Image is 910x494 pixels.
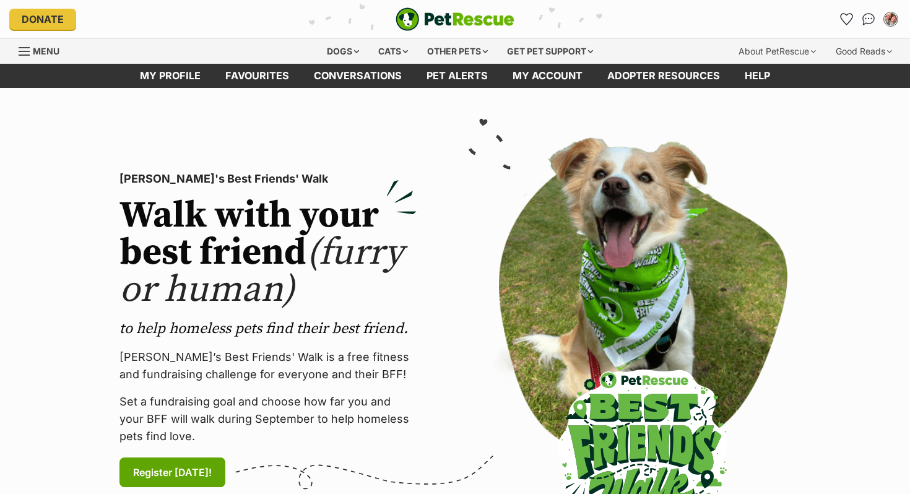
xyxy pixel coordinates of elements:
[119,170,417,188] p: [PERSON_NAME]'s Best Friends' Walk
[836,9,901,29] ul: Account quick links
[730,39,825,64] div: About PetRescue
[119,457,225,487] a: Register [DATE]!
[859,9,878,29] a: Conversations
[119,230,404,313] span: (furry or human)
[33,46,59,56] span: Menu
[213,64,301,88] a: Favourites
[414,64,500,88] a: Pet alerts
[318,39,368,64] div: Dogs
[885,13,897,25] img: Remi Lynch profile pic
[418,39,496,64] div: Other pets
[836,9,856,29] a: Favourites
[119,197,417,309] h2: Walk with your best friend
[881,9,901,29] button: My account
[370,39,417,64] div: Cats
[19,39,68,61] a: Menu
[498,39,602,64] div: Get pet support
[396,7,514,31] a: PetRescue
[396,7,514,31] img: logo-e224e6f780fb5917bec1dbf3a21bbac754714ae5b6737aabdf751b685950b380.svg
[128,64,213,88] a: My profile
[732,64,782,88] a: Help
[862,13,875,25] img: chat-41dd97257d64d25036548639549fe6c8038ab92f7586957e7f3b1b290dea8141.svg
[500,64,595,88] a: My account
[301,64,414,88] a: conversations
[595,64,732,88] a: Adopter resources
[119,349,417,383] p: [PERSON_NAME]’s Best Friends' Walk is a free fitness and fundraising challenge for everyone and t...
[9,9,76,30] a: Donate
[119,393,417,445] p: Set a fundraising goal and choose how far you and your BFF will walk during September to help hom...
[133,465,212,480] span: Register [DATE]!
[827,39,901,64] div: Good Reads
[119,319,417,339] p: to help homeless pets find their best friend.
